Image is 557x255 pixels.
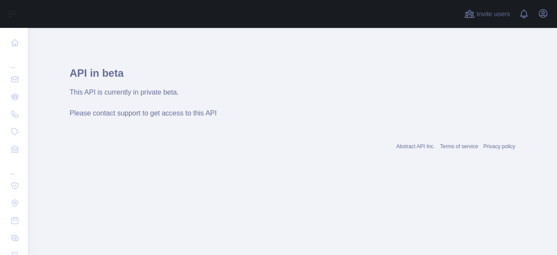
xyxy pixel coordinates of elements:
[463,7,512,21] button: Invite users
[70,109,217,117] span: Please contact support to get access to this API
[440,143,478,150] a: Terms of service
[476,9,510,19] span: Invite users
[70,87,515,98] div: This API is currently in private beta.
[70,66,515,87] h1: API in beta
[7,159,21,176] div: ...
[396,143,435,150] a: Abstract API Inc.
[483,143,515,150] a: Privacy policy
[7,52,21,70] div: ...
